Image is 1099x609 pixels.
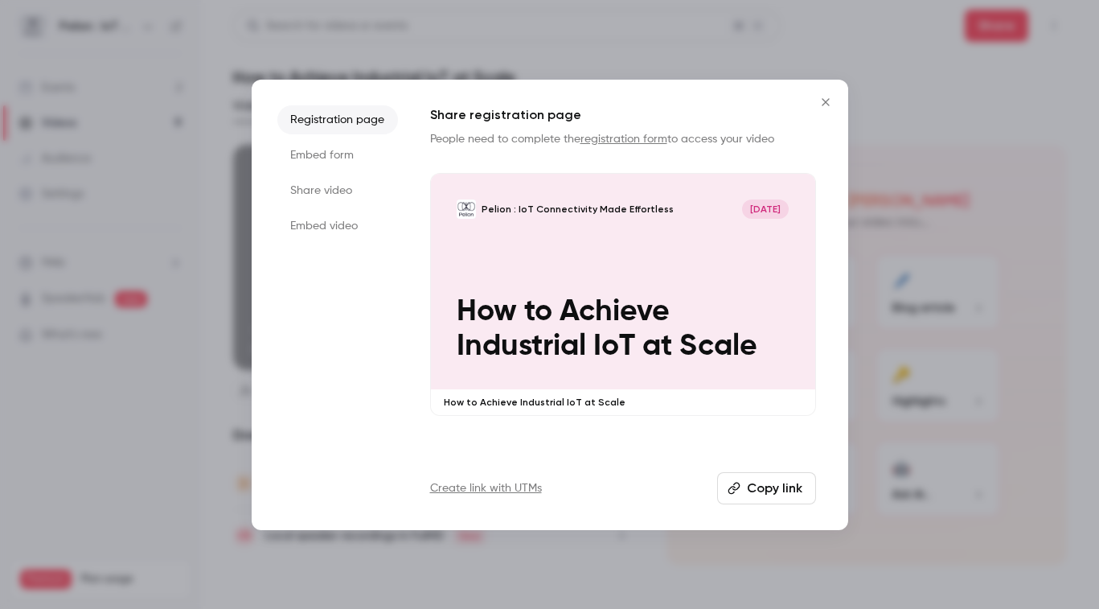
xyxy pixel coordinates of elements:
li: Embed form [277,141,398,170]
a: registration form [580,134,667,145]
button: Copy link [717,472,816,504]
a: How to Achieve Industrial IoT at Scale Pelion : IoT Connectivity Made Effortless[DATE]How to Achi... [430,173,816,417]
p: People need to complete the to access your video [430,131,816,147]
img: How to Achieve Industrial IoT at Scale [457,200,476,219]
li: Share video [277,176,398,205]
a: Create link with UTMs [430,480,542,496]
h1: Share registration page [430,105,816,125]
li: Registration page [277,105,398,134]
p: Pelion : IoT Connectivity Made Effortless [482,203,674,216]
li: Embed video [277,212,398,241]
span: [DATE] [742,200,789,219]
p: How to Achieve Industrial IoT at Scale [457,294,789,364]
p: How to Achieve Industrial IoT at Scale [444,396,802,409]
button: Close [810,86,842,118]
